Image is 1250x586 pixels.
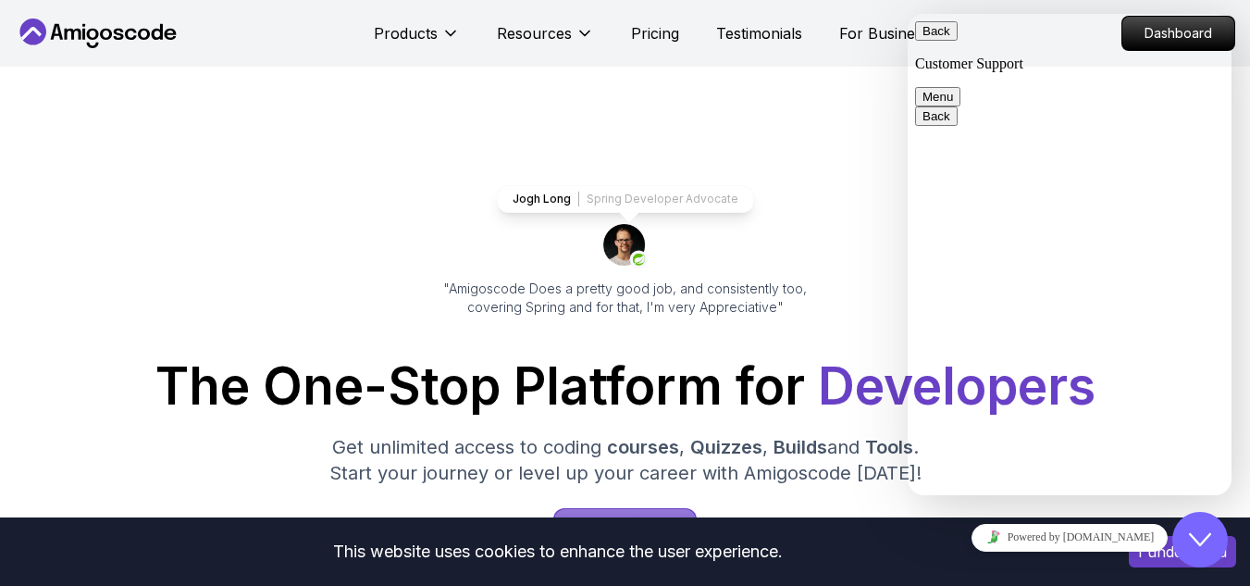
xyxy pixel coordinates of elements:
span: Quizzes [690,436,762,458]
p: Get unlimited access to coding , , and . Start your journey or level up your career with Amigosco... [315,434,936,486]
a: For Business [839,22,930,44]
p: Resources [497,22,572,44]
button: Resources [497,22,594,59]
a: Testimonials [716,22,802,44]
span: Tools [865,436,913,458]
span: Builds [774,436,827,458]
p: Start for Free [554,509,696,554]
p: Jogh Long [513,192,571,206]
button: Products [374,22,460,59]
a: Pricing [631,22,679,44]
p: "Amigoscode Does a pretty good job, and consistently too, covering Spring and for that, I'm very ... [418,280,833,317]
iframe: chat widget [908,14,1231,495]
p: Spring Developer Advocate [587,192,738,206]
iframe: chat widget [1172,512,1231,567]
a: Start for Free [553,508,697,555]
span: courses [607,436,679,458]
iframe: chat widget [908,517,1231,558]
h1: The One-Stop Platform for [15,361,1235,412]
div: This website uses cookies to enhance the user experience. [14,531,1101,572]
p: Products [374,22,438,44]
span: Developers [818,355,1095,417]
img: josh long [603,224,648,268]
